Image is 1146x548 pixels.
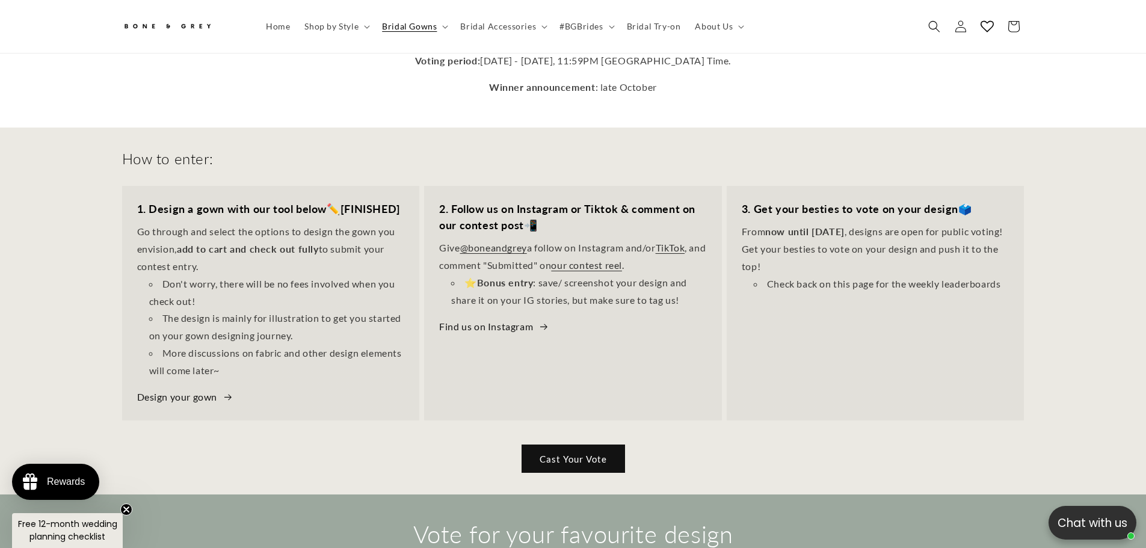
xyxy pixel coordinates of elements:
img: Bone and Grey Bridal [122,17,212,37]
h3: 🗳️ [742,201,1009,217]
li: The design is mainly for illustration to get you started on your gown designing journey. [149,310,405,345]
a: our contest reel [551,259,622,271]
a: Bridal Try-on [620,14,688,39]
h2: How to enter: [122,149,214,168]
div: Rewards [47,476,85,487]
strong: add to cart and check out fully [177,243,319,254]
summary: Shop by Style [297,14,375,39]
a: Design your gown [137,389,233,406]
strong: 3. Get your besties to vote on your design [742,202,958,215]
h3: ✏️ [137,201,405,217]
summary: Bridal Accessories [453,14,552,39]
p: Chat with us [1049,514,1136,532]
strong: now until [DATE] [765,226,845,237]
strong: 1. Design a gown with our tool below [137,202,327,215]
div: Free 12-month wedding planning checklistClose teaser [12,513,123,548]
span: #BGBrides [559,21,603,32]
p: Give a follow on Instagram and/or , and comment "Submitted" on . [439,239,707,274]
a: @boneandgrey [460,242,527,253]
li: Don't worry, there will be no fees involved when you check out! [149,276,405,310]
a: Home [259,14,297,39]
h3: 📲 [439,201,707,233]
summary: Search [921,13,947,40]
span: Shop by Style [304,21,359,32]
p: [DATE] - [DATE], 11:59PM [GEOGRAPHIC_DATA] Time. [339,52,808,70]
a: Bone and Grey Bridal [117,12,247,41]
summary: About Us [688,14,749,39]
summary: Bridal Gowns [375,14,453,39]
span: Free 12-month wedding planning checklist [18,518,117,543]
span: About Us [695,21,733,32]
summary: #BGBrides [552,14,619,39]
a: TikTok [656,242,685,253]
button: Close teaser [120,503,132,516]
span: Bridal Gowns [382,21,437,32]
li: More discussions on fabric and other design elements will come later~ [149,345,405,380]
strong: 2. Follow us on Instagram or Tiktok & comment on our contest post [439,202,695,232]
strong: Bonus entry [477,277,534,288]
p: From , designs are open for public voting! Get your besties to vote on your design and push it to... [742,223,1009,275]
strong: [FINISHED] [340,202,401,215]
a: Cast Your Vote [522,445,625,473]
span: Home [266,21,290,32]
button: Open chatbox [1049,506,1136,540]
span: Bridal Accessories [460,21,536,32]
p: Go through and select the options to design the gown you envision, to submit your contest entry. [137,223,405,275]
strong: Winner announcement [489,81,595,93]
a: Find us on Instagram [439,318,549,336]
span: Bridal Try-on [627,21,681,32]
p: : late October [339,79,808,96]
li: Check back on this page for the weekly leaderboards [754,276,1009,293]
li: ⭐ : save/ screenshot your design and share it on your IG stories, but make sure to tag us! [451,274,707,309]
strong: Voting period: [415,55,480,66]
